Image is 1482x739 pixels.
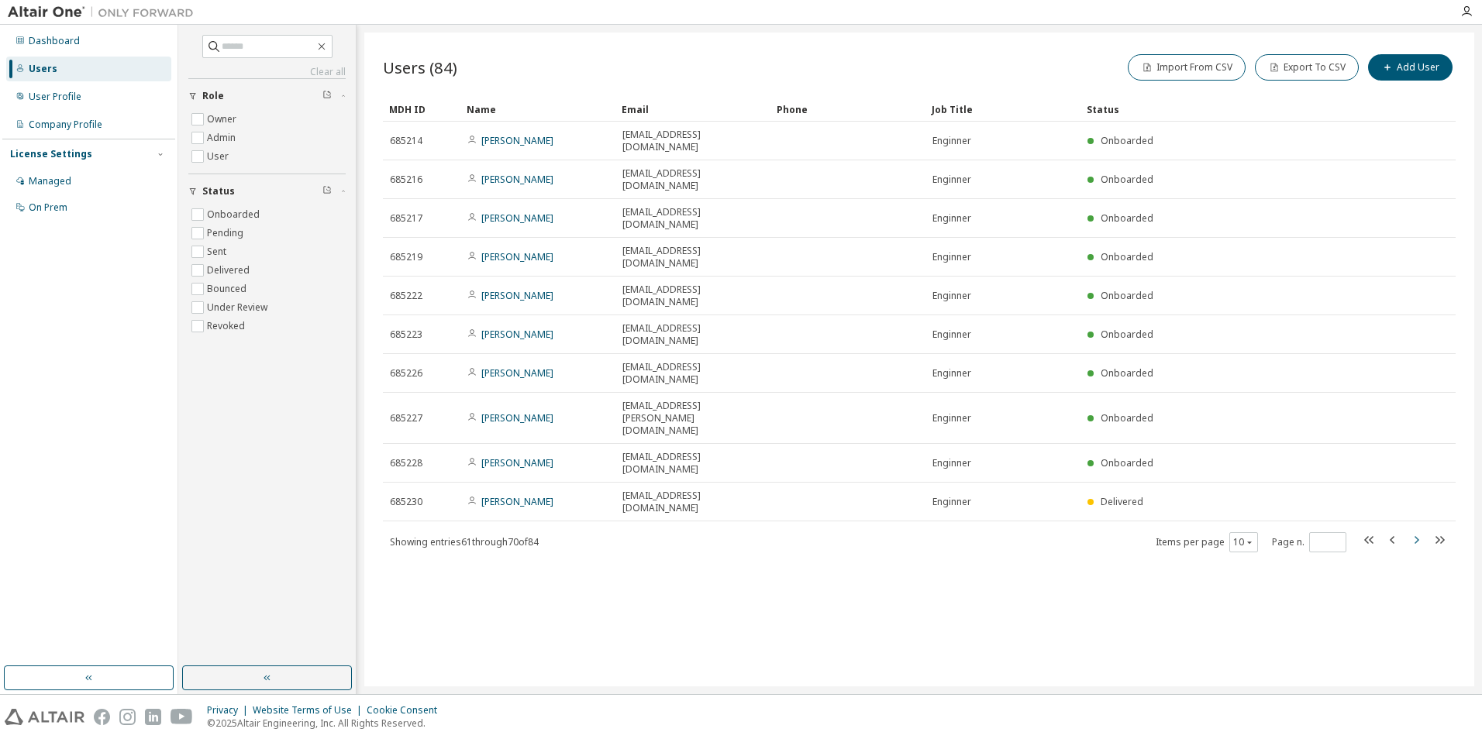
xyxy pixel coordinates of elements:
[1101,173,1153,186] span: Onboarded
[932,328,971,341] span: Enginner
[622,451,763,476] span: [EMAIL_ADDRESS][DOMAIN_NAME]
[322,90,332,102] span: Clear filter
[29,175,71,187] div: Managed
[367,704,446,717] div: Cookie Consent
[1101,211,1153,225] span: Onboarded
[207,224,246,242] label: Pending
[207,261,253,280] label: Delivered
[932,97,1074,122] div: Job Title
[467,97,609,122] div: Name
[1255,54,1359,81] button: Export To CSV
[390,290,422,302] span: 685222
[1101,456,1153,469] span: Onboarded
[188,79,346,113] button: Role
[390,412,422,424] span: 685227
[207,317,248,335] label: Revoked
[932,412,971,424] span: Enginner
[481,289,553,302] a: [PERSON_NAME]
[1101,134,1153,147] span: Onboarded
[1101,366,1153,380] span: Onboarded
[622,129,763,153] span: [EMAIL_ADDRESS][DOMAIN_NAME]
[481,456,553,469] a: [PERSON_NAME]
[1101,289,1153,302] span: Onboarded
[207,129,239,147] label: Admin
[5,709,84,725] img: altair_logo.svg
[390,135,422,147] span: 685214
[207,704,253,717] div: Privacy
[481,250,553,263] a: [PERSON_NAME]
[29,201,67,214] div: On Prem
[622,400,763,437] span: [EMAIL_ADDRESS][PERSON_NAME][DOMAIN_NAME]
[1368,54,1453,81] button: Add User
[29,63,57,75] div: Users
[1233,536,1254,548] button: 10
[390,212,422,225] span: 685217
[188,174,346,208] button: Status
[932,212,971,225] span: Enginner
[94,709,110,725] img: facebook.svg
[932,496,971,508] span: Enginner
[622,361,763,386] span: [EMAIL_ADDRESS][DOMAIN_NAME]
[207,110,240,129] label: Owner
[622,167,763,192] span: [EMAIL_ADDRESS][DOMAIN_NAME]
[10,148,92,160] div: License Settings
[1101,495,1143,508] span: Delivered
[188,66,346,78] a: Clear all
[1087,97,1375,122] div: Status
[207,280,250,298] label: Bounced
[207,147,232,166] label: User
[481,366,553,380] a: [PERSON_NAME]
[390,496,422,508] span: 685230
[932,457,971,469] span: Enginner
[932,174,971,186] span: Enginner
[932,251,971,263] span: Enginner
[29,91,81,103] div: User Profile
[383,57,457,78] span: Users (84)
[622,490,763,514] span: [EMAIL_ADDRESS][DOMAIN_NAME]
[622,322,763,347] span: [EMAIL_ADDRESS][DOMAIN_NAME]
[481,328,553,341] a: [PERSON_NAME]
[8,5,202,20] img: Altair One
[481,134,553,147] a: [PERSON_NAME]
[932,135,971,147] span: Enginner
[1101,328,1153,341] span: Onboarded
[481,495,553,508] a: [PERSON_NAME]
[390,535,539,548] span: Showing entries 61 through 70 of 84
[119,709,136,725] img: instagram.svg
[1272,532,1346,552] span: Page n.
[29,119,102,131] div: Company Profile
[207,205,263,224] label: Onboarded
[322,185,332,198] span: Clear filter
[777,97,919,122] div: Phone
[207,717,446,730] p: © 2025 Altair Engineering, Inc. All Rights Reserved.
[481,411,553,424] a: [PERSON_NAME]
[1156,532,1258,552] span: Items per page
[622,284,763,308] span: [EMAIL_ADDRESS][DOMAIN_NAME]
[207,298,271,317] label: Under Review
[622,206,763,231] span: [EMAIL_ADDRESS][DOMAIN_NAME]
[932,367,971,380] span: Enginner
[622,97,764,122] div: Email
[622,245,763,270] span: [EMAIL_ADDRESS][DOMAIN_NAME]
[389,97,454,122] div: MDH ID
[390,251,422,263] span: 685219
[202,185,235,198] span: Status
[390,328,422,341] span: 685223
[1101,250,1153,263] span: Onboarded
[390,174,422,186] span: 685216
[253,704,367,717] div: Website Terms of Use
[390,457,422,469] span: 685228
[29,35,80,47] div: Dashboard
[171,709,193,725] img: youtube.svg
[145,709,161,725] img: linkedin.svg
[1101,411,1153,424] span: Onboarded
[390,367,422,380] span: 685226
[207,242,229,261] label: Sent
[932,290,971,302] span: Enginner
[481,211,553,225] a: [PERSON_NAME]
[481,173,553,186] a: [PERSON_NAME]
[1128,54,1246,81] button: Import From CSV
[202,90,224,102] span: Role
